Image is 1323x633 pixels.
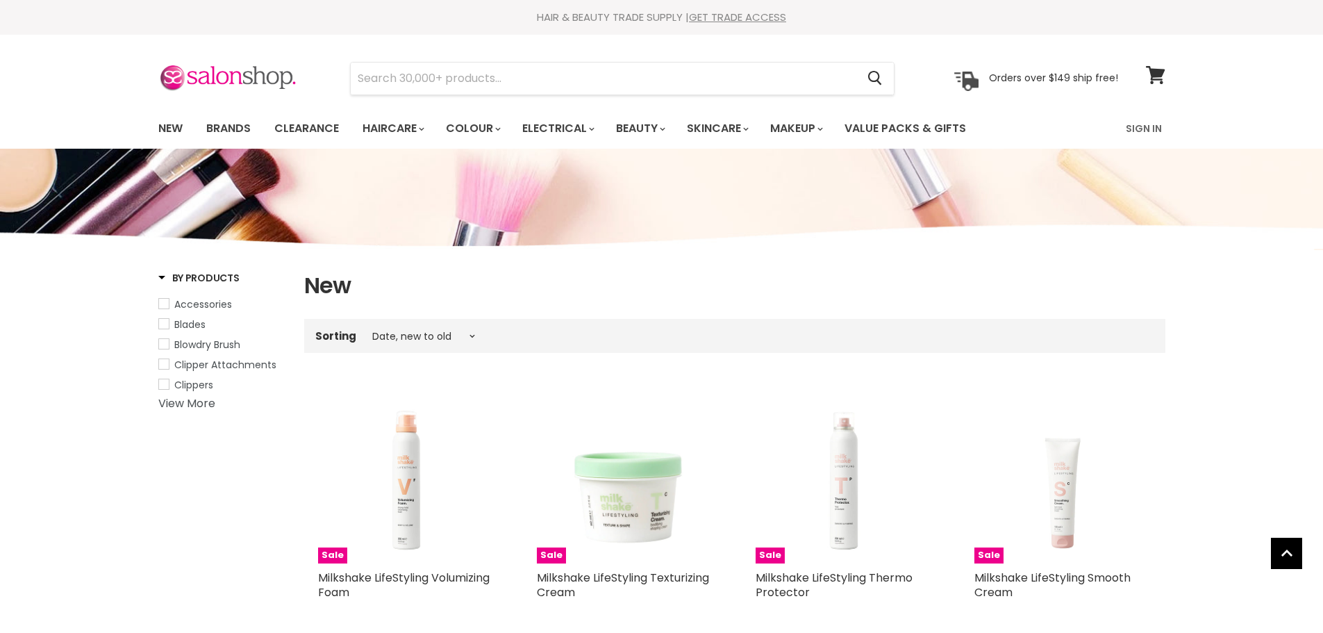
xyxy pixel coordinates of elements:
a: Beauty [606,114,674,143]
div: HAIR & BEAUTY TRADE SUPPLY | [141,10,1183,24]
a: Electrical [512,114,603,143]
button: Search [857,63,894,94]
span: Sale [537,548,566,564]
a: Milkshake LifeStyling Volumizing Foam Sale [318,386,495,564]
nav: Main [141,108,1183,149]
a: Clippers [158,377,287,393]
img: Milkshake LifeStyling Volumizing Foam [318,386,495,564]
h1: New [304,271,1165,300]
img: Milkshake LifeStyling Thermo Protector [756,386,933,564]
a: Clipper Attachments [158,357,287,372]
a: Blowdry Brush [158,337,287,352]
span: Sale [756,548,785,564]
span: Clipper Attachments [174,358,276,372]
a: Sign In [1117,114,1170,143]
a: Milkshake LifeStyling Thermo Protector Milkshake LifeStyling Thermo Protector Sale [756,386,933,564]
a: Colour [435,114,509,143]
a: Milkshake LifeStyling Volumizing Foam [318,570,490,600]
a: Haircare [352,114,433,143]
a: Accessories [158,297,287,312]
label: Sorting [315,330,356,342]
a: GET TRADE ACCESS [689,10,786,24]
span: Clippers [174,378,213,392]
span: Sale [318,548,347,564]
a: New [148,114,193,143]
a: Milkshake LifeStyling Texturizing Cream Milkshake LifeStyling Texturizing Cream Sale [537,386,714,564]
a: Milkshake LifeStyling Texturizing Cream [537,570,709,600]
span: Blades [174,318,206,331]
a: Milkshake LifeStyling Smooth Cream [974,570,1131,600]
p: Orders over $149 ship free! [989,72,1118,84]
input: Search [351,63,857,94]
a: Value Packs & Gifts [834,114,976,143]
a: Clearance [264,114,349,143]
img: Milkshake LifeStyling Texturizing Cream [537,386,714,564]
a: View More [158,395,215,411]
iframe: Gorgias live chat messenger [1254,568,1309,619]
a: Blades [158,317,287,332]
a: Brands [196,114,261,143]
a: Makeup [760,114,831,143]
span: Blowdry Brush [174,338,240,352]
img: Milkshake LifeStyling Smooth Cream [974,386,1151,564]
ul: Main menu [148,108,1047,149]
a: Skincare [676,114,757,143]
span: Accessories [174,297,232,311]
a: Milkshake LifeStyling Smooth Cream Milkshake LifeStyling Smooth Cream Sale [974,386,1151,564]
span: Sale [974,548,1004,564]
form: Product [350,62,895,95]
h3: By Products [158,271,240,285]
a: Milkshake LifeStyling Thermo Protector [756,570,913,600]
